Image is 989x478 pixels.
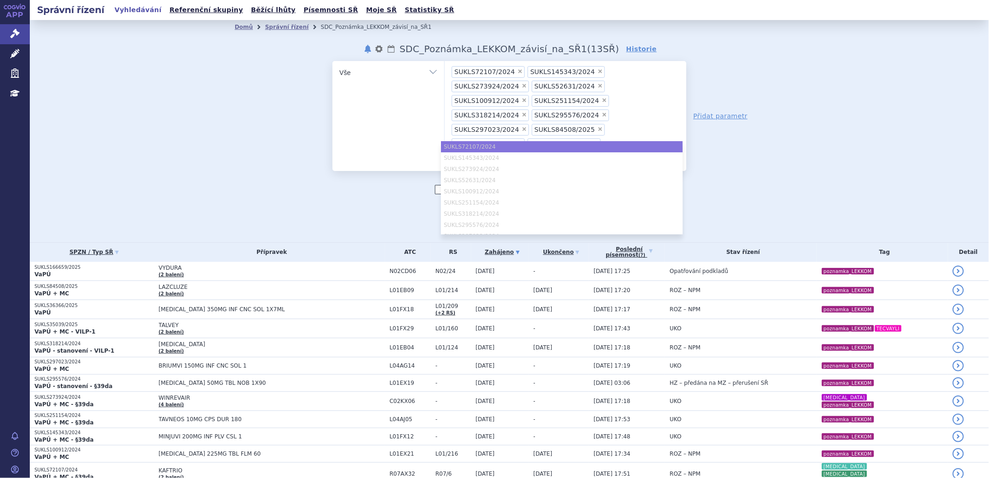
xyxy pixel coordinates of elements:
[390,471,431,477] span: R07AX32
[390,306,431,313] span: L01FX18
[476,325,495,332] span: [DATE]
[594,398,630,404] span: [DATE] 17:18
[670,380,768,386] span: HZ – předána na MZ – přerušení SŘ
[953,342,964,353] a: detail
[822,451,874,457] i: poznamka_LEKKOM
[435,451,471,457] span: L01/216
[953,323,964,334] a: detail
[670,433,681,440] span: UKO
[594,268,630,274] span: [DATE] 17:25
[435,344,471,351] span: L01/124
[534,433,535,440] span: -
[476,471,495,477] span: [DATE]
[435,362,471,369] span: -
[159,362,385,369] span: BRIUMVI 150MG INF CNC SOL 1
[435,433,471,440] span: -
[112,4,164,16] a: Vyhledávání
[167,4,246,16] a: Referenční skupiny
[822,402,874,408] i: poznamka_LEKKOM
[534,246,589,259] a: Ukončeno
[822,394,867,401] i: [MEDICAL_DATA]
[535,126,595,133] span: SUKLS84508/2025
[587,43,619,55] span: ( SŘ)
[476,416,495,423] span: [DATE]
[822,463,867,470] i: [MEDICAL_DATA]
[822,362,874,369] i: poznamka_LEKKOM
[948,243,989,262] th: Detail
[638,253,645,258] abbr: (?)
[534,471,553,477] span: [DATE]
[670,325,681,332] span: UKO
[435,185,584,194] label: Zahrnout [DEMOGRAPHIC_DATA] přípravky
[34,430,154,436] p: SUKLS145343/2024
[535,97,599,104] span: SUKLS251154/2024
[159,322,385,328] span: TALVEY
[594,325,630,332] span: [DATE] 17:43
[34,401,94,408] strong: VaPÚ + MC - §39da
[594,451,630,457] span: [DATE] 17:34
[159,341,385,348] span: [MEDICAL_DATA]
[953,360,964,371] a: detail
[34,264,154,271] p: SUKLS166659/2025
[159,348,184,354] a: (2 balení)
[390,398,431,404] span: C02KX06
[953,414,964,425] a: detail
[34,348,115,354] strong: VaPÚ - stanovení - VILP-1
[363,4,400,16] a: Moje SŘ
[822,325,874,332] i: poznamka_LEKKOM
[435,471,471,477] span: R07/6
[159,395,385,401] span: WINREVAIR
[435,268,471,274] span: N02/24
[476,246,529,259] a: Zahájeno
[34,383,113,389] strong: VaPÚ - stanovení - §39da
[953,431,964,442] a: detail
[34,328,95,335] strong: VaPÚ + MC - VILP-1
[476,306,495,313] span: [DATE]
[534,362,535,369] span: -
[670,306,700,313] span: ROZ – NPM
[159,329,184,335] a: (2 balení)
[34,454,69,460] strong: VaPÚ + MC
[159,402,184,407] a: (4 balení)
[34,437,94,443] strong: VaPÚ + MC - §39da
[534,416,535,423] span: -
[597,83,603,89] span: ×
[534,306,553,313] span: [DATE]
[321,20,444,34] li: SDC_Poznámka_LEKKOM_závisí_na_SŘ1
[693,111,748,121] a: Přidat parametr
[435,310,455,315] a: (+2 RS)
[390,380,431,386] span: L01EX19
[594,471,630,477] span: [DATE] 17:51
[374,43,384,55] button: nastavení
[670,471,700,477] span: ROZ – NPM
[602,112,607,117] span: ×
[822,268,874,274] i: poznamka_LEKKOM
[34,321,154,328] p: SUKLS35039/2025
[34,271,51,278] strong: VaPÚ
[159,467,385,474] span: KAFTRIO
[530,68,595,75] span: SUKLS145343/2024
[597,126,603,132] span: ×
[159,291,184,296] a: (2 balení)
[390,287,431,294] span: L01EB09
[594,243,665,262] a: Poslednípísemnost(?)
[594,416,630,423] span: [DATE] 17:53
[670,344,700,351] span: ROZ – NPM
[159,416,385,423] span: TAVNEOS 10MG CPS DUR 180
[594,344,630,351] span: [DATE] 17:18
[435,287,471,294] span: L01/214
[390,344,431,351] span: L01EB04
[670,416,681,423] span: UKO
[665,243,817,262] th: Stav řízení
[159,380,385,386] span: [MEDICAL_DATA] 50MG TBL NOB 1X90
[534,344,553,351] span: [DATE]
[454,126,519,133] span: SUKLS297023/2024
[390,325,431,332] span: L01FX29
[476,362,495,369] span: [DATE]
[385,243,431,262] th: ATC
[454,68,515,75] span: SUKLS72107/2024
[822,287,874,294] i: poznamka_LEKKOM
[34,341,154,347] p: SUKLS318214/2024
[154,243,385,262] th: Přípravek
[953,304,964,315] a: detail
